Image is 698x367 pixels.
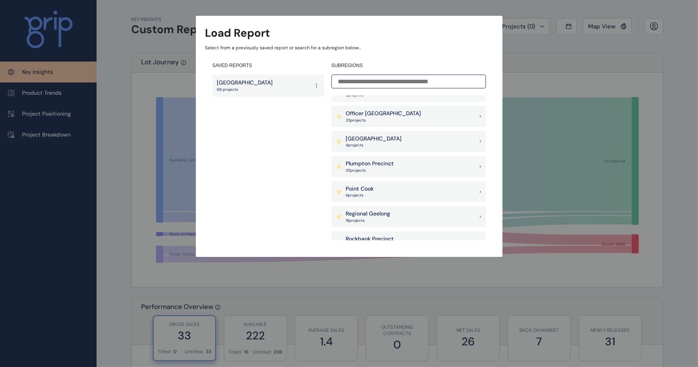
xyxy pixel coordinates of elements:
p: 18 project s [346,218,391,223]
p: Point Cook [346,185,374,193]
p: Officer [GEOGRAPHIC_DATA] [346,110,421,118]
p: Rockbank Precinct [346,235,394,243]
h4: SAVED REPORTS [212,62,324,69]
p: Plumpton Precinct [346,160,394,168]
h4: SUBREGIONS [331,62,486,69]
p: 6 project s [346,193,374,198]
p: 9 project s [346,92,415,98]
p: 69 projects [217,87,273,92]
p: [GEOGRAPHIC_DATA] [346,135,402,143]
p: 35 project s [346,168,394,173]
h3: Load Report [205,25,270,41]
p: 4 project s [346,142,402,148]
p: Regional Geelong [346,210,391,218]
p: [GEOGRAPHIC_DATA] [217,79,273,87]
p: 35 project s [346,118,421,123]
p: Select from a previously saved report or search for a subregion below... [205,45,493,51]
